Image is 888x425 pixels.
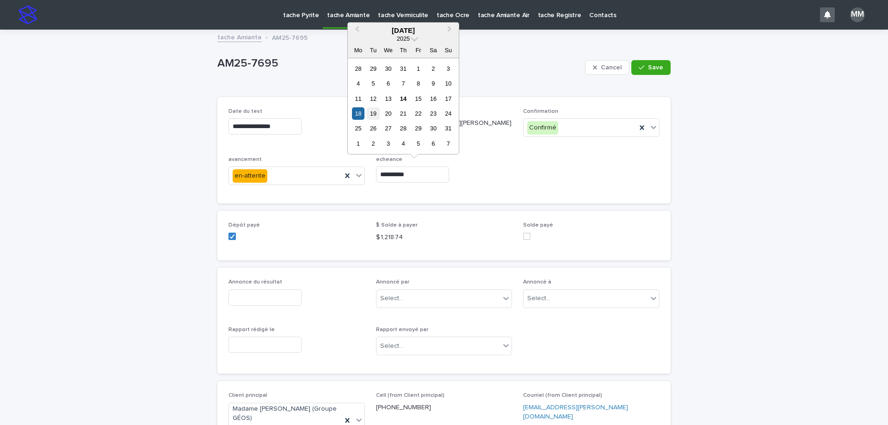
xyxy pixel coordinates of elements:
div: Choose Friday, 8 August 2025 [412,77,425,90]
div: Choose Wednesday, 20 August 2025 [382,107,395,120]
div: Choose Wednesday, 27 August 2025 [382,122,395,135]
button: Next Month [443,24,458,38]
span: 2025 [397,35,410,42]
img: stacker-logo-s-only.png [18,6,37,24]
a: tache Amiante [217,31,262,42]
button: Cancel [585,60,629,75]
div: MM [850,7,865,22]
p: $ 1,218.74 [376,233,512,242]
div: Choose Thursday, 28 August 2025 [397,122,409,135]
span: Annonce du résultat [228,279,282,285]
div: Choose Wednesday, 30 July 2025 [382,62,395,75]
div: Su [442,44,455,56]
p: [PHONE_NUMBER] [376,403,512,413]
div: Choose Friday, 1 August 2025 [412,62,425,75]
span: Cancel [601,64,622,71]
div: Choose Thursday, 31 July 2025 [397,62,409,75]
div: Choose Wednesday, 3 September 2025 [382,137,395,150]
div: Choose Friday, 15 August 2025 [412,92,425,105]
div: en-attente [233,169,267,183]
div: Choose Saturday, 2 August 2025 [427,62,439,75]
div: Choose Saturday, 9 August 2025 [427,77,439,90]
span: Annoncé par [376,279,409,285]
div: Tu [367,44,379,56]
div: Choose Sunday, 17 August 2025 [442,92,455,105]
div: Choose Monday, 18 August 2025 [352,107,364,120]
div: Choose Thursday, 7 August 2025 [397,77,409,90]
div: Choose Tuesday, 12 August 2025 [367,92,379,105]
div: Choose Sunday, 10 August 2025 [442,77,455,90]
div: Choose Wednesday, 13 August 2025 [382,92,395,105]
div: Confirmé [527,121,558,135]
div: month 2025-08 [351,61,456,151]
p: AM25-7695 [217,57,581,70]
div: Choose Sunday, 24 August 2025 [442,107,455,120]
div: We [382,44,395,56]
div: Choose Friday, 29 August 2025 [412,122,425,135]
a: [EMAIL_ADDRESS][PERSON_NAME][DOMAIN_NAME] [523,404,628,420]
div: Choose Saturday, 16 August 2025 [427,92,439,105]
button: Previous Month [349,24,364,38]
div: Select... [380,294,403,303]
div: Fr [412,44,425,56]
span: Madame [PERSON_NAME] (Groupe GÉOS) [233,404,338,424]
div: Mo [352,44,364,56]
div: Choose Saturday, 30 August 2025 [427,122,439,135]
div: Sa [427,44,439,56]
div: Choose Friday, 22 August 2025 [412,107,425,120]
span: $ Solde à payer [376,222,418,228]
div: Choose Sunday, 7 September 2025 [442,137,455,150]
div: Choose Saturday, 23 August 2025 [427,107,439,120]
div: Choose Friday, 5 September 2025 [412,137,425,150]
span: Rapport envoyé par [376,327,428,333]
span: Confirmation [523,109,558,114]
p: AM25-7695 [272,32,308,42]
div: Choose Tuesday, 29 July 2025 [367,62,379,75]
span: Date du test [228,109,262,114]
span: echeance [376,157,402,162]
div: Choose Tuesday, 26 August 2025 [367,122,379,135]
div: Choose Sunday, 3 August 2025 [442,62,455,75]
div: Choose Wednesday, 6 August 2025 [382,77,395,90]
div: Th [397,44,409,56]
div: [DATE] [348,26,459,35]
div: Choose Monday, 25 August 2025 [352,122,364,135]
div: Select... [527,294,550,303]
div: Choose Thursday, 14 August 2025 [397,92,409,105]
span: Save [648,64,663,71]
div: Choose Tuesday, 5 August 2025 [367,77,379,90]
div: Choose Monday, 11 August 2025 [352,92,364,105]
div: Choose Monday, 28 July 2025 [352,62,364,75]
div: Choose Monday, 4 August 2025 [352,77,364,90]
span: Dépôt payé [228,222,260,228]
span: Client principal [228,393,267,398]
button: Save [631,60,671,75]
div: Choose Thursday, 4 September 2025 [397,137,409,150]
span: Rapport rédigé le [228,327,275,333]
div: Choose Saturday, 6 September 2025 [427,137,439,150]
div: Choose Thursday, 21 August 2025 [397,107,409,120]
div: Choose Tuesday, 19 August 2025 [367,107,379,120]
span: Annoncé à [523,279,551,285]
span: Cell (from Client principal) [376,393,444,398]
div: Choose Monday, 1 September 2025 [352,137,364,150]
div: Select... [380,341,403,351]
span: Solde payé [523,222,553,228]
span: avancement [228,157,262,162]
div: Choose Sunday, 31 August 2025 [442,122,455,135]
span: Courriel (from Client principal) [523,393,602,398]
div: Choose Tuesday, 2 September 2025 [367,137,379,150]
